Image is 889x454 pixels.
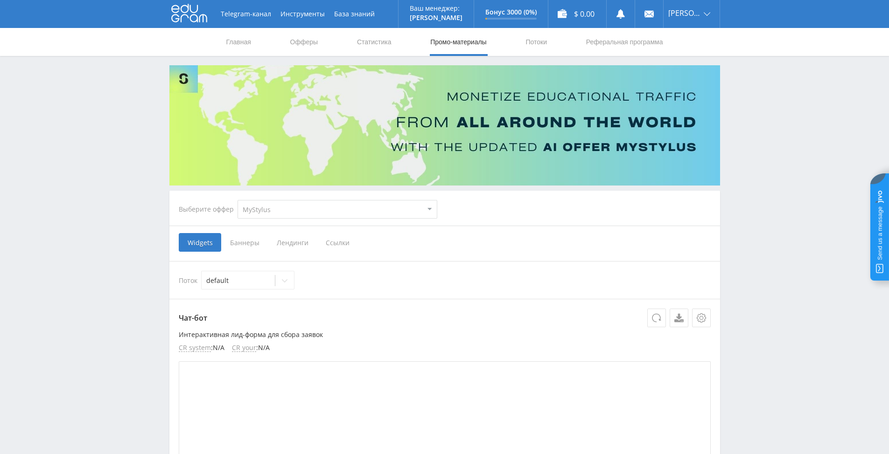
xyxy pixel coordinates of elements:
p: Бонус 3000 (0%) [485,8,537,16]
p: [PERSON_NAME] [410,14,462,21]
li: : N/A [179,344,224,352]
a: Статистика [356,28,392,56]
div: Поток [179,271,711,289]
a: Промо-материалы [429,28,487,56]
a: Реферальная программа [585,28,664,56]
button: Настройки [692,309,711,327]
span: Ссылки [317,233,358,252]
div: Выберите оффер [179,206,238,213]
a: Потоки [525,28,548,56]
p: Ваш менеджер: [410,5,462,12]
p: Чат-бот [179,309,711,327]
a: Офферы [289,28,319,56]
img: Banner [169,65,720,186]
span: Widgets [179,233,221,252]
a: Скачать [670,309,688,327]
p: Интерактивная лид-форма для сбора заявок [179,331,711,338]
button: Обновить [647,309,666,327]
span: [PERSON_NAME] [668,9,701,17]
span: CR system [179,344,211,352]
li: : N/A [232,344,270,352]
span: Баннеры [221,233,268,252]
span: Лендинги [268,233,317,252]
a: Главная [225,28,252,56]
span: CR your [232,344,256,352]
